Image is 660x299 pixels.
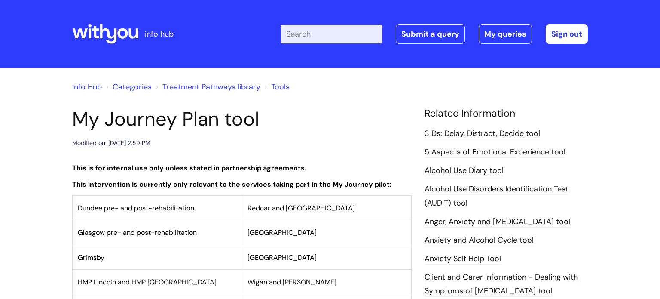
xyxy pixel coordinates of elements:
a: Anxiety and Alcohol Cycle tool [425,235,534,246]
span: HMP Lincoln and HMP [GEOGRAPHIC_DATA] [78,277,217,287]
li: Tools [263,80,290,94]
a: Sign out [546,24,588,44]
a: Anger, Anxiety and [MEDICAL_DATA] tool [425,216,570,228]
span: Dundee pre- and post-rehabilitation [78,203,194,213]
span: [GEOGRAPHIC_DATA] [247,253,317,262]
p: info hub [145,27,174,41]
span: Grimsby [78,253,104,262]
a: Treatment Pathways library [162,82,260,92]
span: [GEOGRAPHIC_DATA] [247,228,317,237]
a: Alcohol Use Diary tool [425,165,504,176]
input: Search [281,25,382,43]
a: Tools [271,82,290,92]
span: Glasgow pre- and post-rehabilitation [78,228,197,237]
a: 3 Ds: Delay, Distract, Decide tool [425,128,540,139]
a: Client and Carer Information - Dealing with Symptoms of [MEDICAL_DATA] tool [425,272,578,297]
a: 5 Aspects of Emotional Experience tool [425,147,565,158]
span: Redcar and [GEOGRAPHIC_DATA] [247,203,355,213]
a: Anxiety Self Help Tool [425,253,501,265]
li: Treatment Pathways library [154,80,260,94]
a: Info Hub [72,82,102,92]
h1: My Journey Plan tool [72,108,412,131]
li: Solution home [104,80,152,94]
div: | - [281,24,588,44]
strong: This intervention is currently only relevant to the services taking part in the My Journey pilot: [72,180,391,189]
a: My queries [479,24,532,44]
span: Wigan and [PERSON_NAME] [247,277,336,287]
a: Categories [113,82,152,92]
a: Submit a query [396,24,465,44]
h4: Related Information [425,108,588,120]
div: Modified on: [DATE] 2:59 PM [72,138,150,148]
a: Alcohol Use Disorders Identification Test (AUDIT) tool [425,184,568,209]
strong: This is for internal use only unless stated in partnership agreements. [72,163,306,173]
